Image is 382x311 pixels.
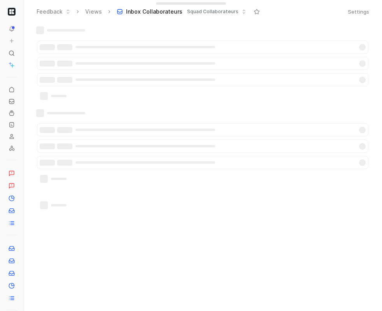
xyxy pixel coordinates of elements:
button: Feedback [33,6,74,17]
span: Squad Collaborateurs [187,8,238,16]
img: Kolecto [8,8,16,16]
button: Inbox CollaborateursSquad Collaborateurs [113,6,250,17]
button: Kolecto [6,6,17,17]
span: Inbox Collaborateurs [126,8,182,16]
button: Settings [344,6,373,17]
button: Views [82,6,105,17]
